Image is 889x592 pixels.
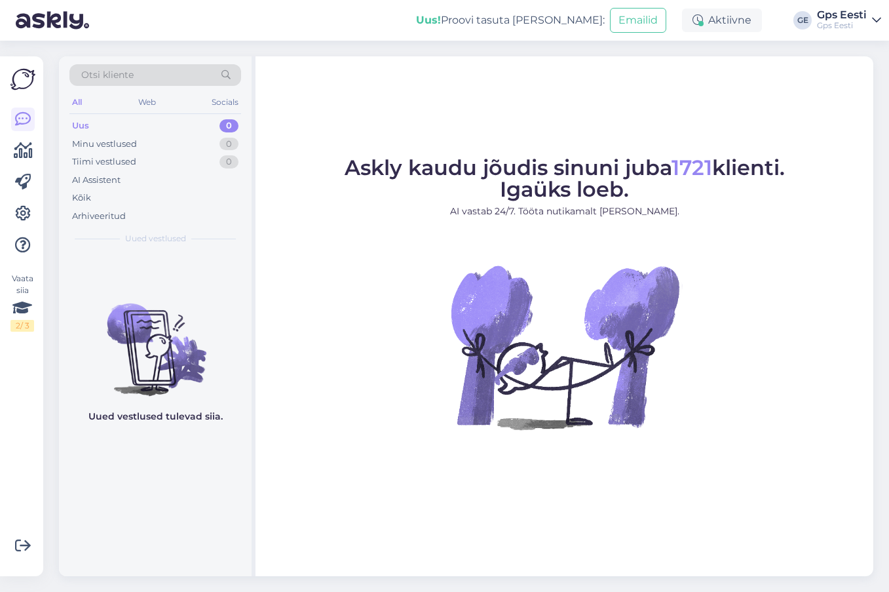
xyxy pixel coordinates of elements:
div: Vaata siia [10,273,34,332]
div: 0 [219,138,238,151]
div: Socials [209,94,241,111]
div: Uus [72,119,89,132]
span: Otsi kliente [81,68,134,82]
div: 2 / 3 [10,320,34,332]
div: 0 [219,155,238,168]
div: Proovi tasuta [PERSON_NAME]: [416,12,605,28]
button: Emailid [610,8,666,33]
div: Minu vestlused [72,138,137,151]
div: Kõik [72,191,91,205]
p: AI vastab 24/7. Tööta nutikamalt [PERSON_NAME]. [345,205,785,218]
img: No chats [59,280,252,398]
span: Askly kaudu jõudis sinuni juba klienti. Igaüks loeb. [345,155,785,202]
div: Web [136,94,159,111]
a: Gps EestiGps Eesti [817,10,881,31]
div: Gps Eesti [817,20,867,31]
div: Gps Eesti [817,10,867,20]
div: GE [793,11,812,30]
div: Tiimi vestlused [72,155,136,168]
div: All [69,94,85,111]
span: 1721 [671,155,712,180]
p: Uued vestlused tulevad siia. [88,410,223,424]
div: Arhiveeritud [72,210,126,223]
div: AI Assistent [72,174,121,187]
div: 0 [219,119,238,132]
img: No Chat active [447,229,683,465]
span: Uued vestlused [125,233,186,245]
img: Askly Logo [10,67,35,92]
b: Uus! [416,14,441,26]
div: Aktiivne [682,9,762,32]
